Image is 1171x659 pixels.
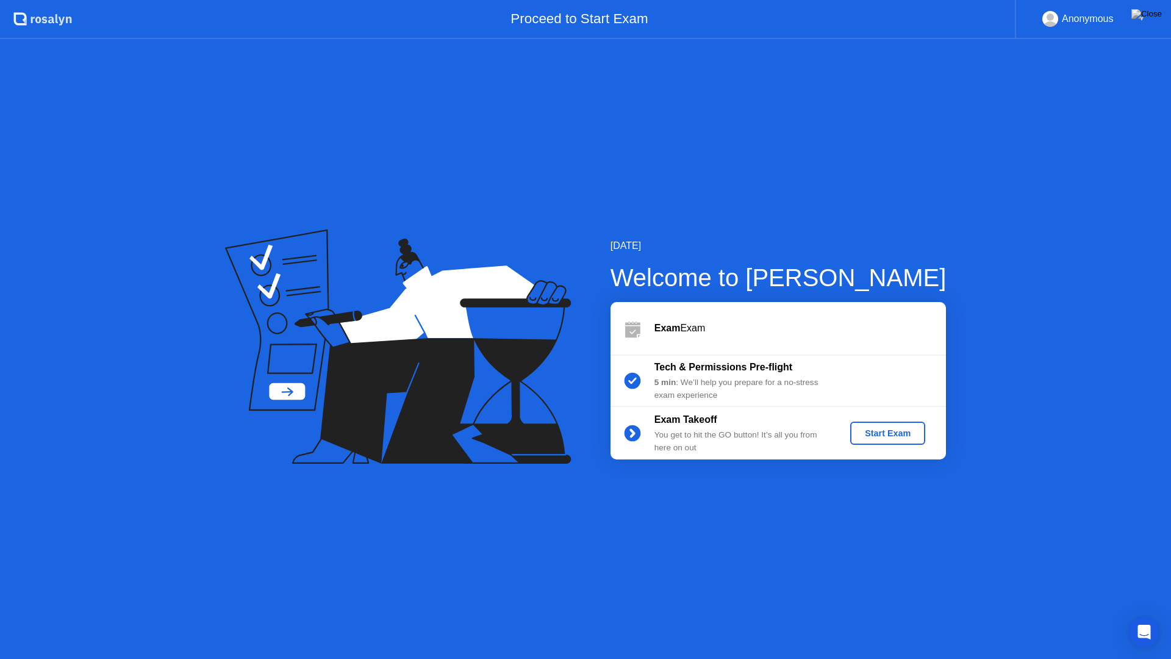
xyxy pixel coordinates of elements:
div: : We’ll help you prepare for a no-stress exam experience [654,376,830,402]
div: Start Exam [855,428,920,438]
div: [DATE] [611,239,947,253]
b: Exam Takeoff [654,414,717,425]
div: Open Intercom Messenger [1130,618,1159,647]
div: Anonymous [1062,11,1114,27]
div: Welcome to [PERSON_NAME] [611,259,947,296]
b: Tech & Permissions Pre-flight [654,362,792,372]
b: Exam [654,323,681,333]
button: Start Exam [850,422,925,445]
div: You get to hit the GO button! It’s all you from here on out [654,429,830,454]
div: Exam [654,321,946,336]
b: 5 min [654,378,676,387]
img: Close [1131,9,1162,19]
